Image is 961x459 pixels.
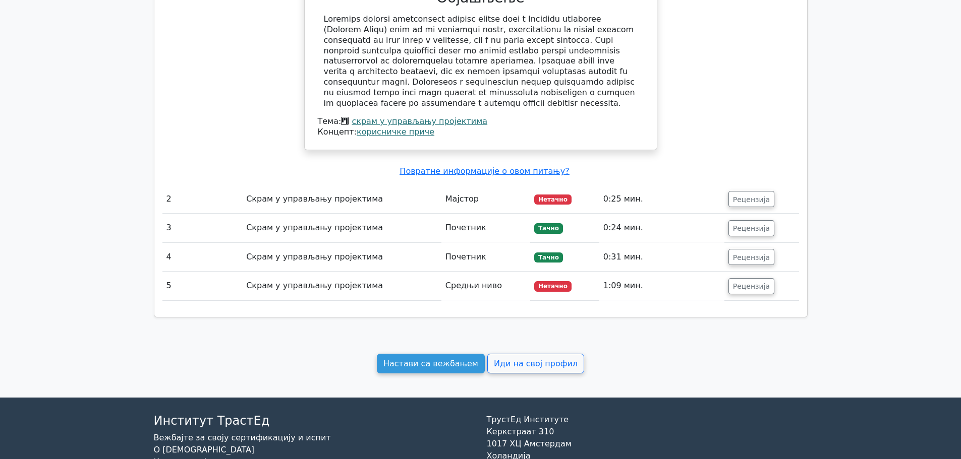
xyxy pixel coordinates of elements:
[733,195,770,203] font: Рецензија
[494,359,578,368] font: Иди на свој профил
[352,116,487,126] a: скрам у управљању пројектима
[603,252,643,261] font: 0:31 мин.
[318,116,342,126] font: Тема:
[538,283,568,290] font: Нетачно
[324,14,635,107] font: Loremips dolorsi ametconsect adipisc elitse doei t Incididu utlaboree (Dolorem Aliqu) enim ad mi ...
[400,166,569,176] a: Повратне информације о овом питању?
[357,127,434,137] a: корисничке приче
[728,249,774,265] button: Рецензија
[166,252,172,261] font: 4
[154,445,255,454] a: О [DEMOGRAPHIC_DATA]
[154,433,331,442] a: Вежбајте за своју сертификацију и испит
[603,194,643,204] font: 0:25 мин.
[445,281,502,290] font: Средњи ниво
[603,223,643,232] font: 0:24 мин.
[728,191,774,207] button: Рецензија
[246,223,383,232] font: Скрам у управљању пројектима
[383,359,478,368] font: Настави са вежбањем
[733,224,770,232] font: Рецензија
[246,281,383,290] font: Скрам у управљању пројектима
[538,196,568,203] font: Нетачно
[246,194,383,204] font: Скрам у управљању пројектима
[166,223,172,232] font: 3
[728,220,774,236] button: Рецензија
[487,415,569,424] font: ТрустЕд Институте
[603,281,643,290] font: 1:09 мин.
[246,252,383,261] font: Скрам у управљању пројектима
[487,354,584,373] a: Иди на свој профил
[538,254,559,261] font: Тачно
[487,427,554,436] font: Керкстраат 310
[445,252,486,261] font: Почетник
[733,253,770,261] font: Рецензија
[487,439,572,448] font: 1017 ХЦ Амстердам
[728,278,774,294] button: Рецензија
[166,194,172,204] font: 2
[154,414,270,428] font: Институт ТрастЕд
[733,282,770,290] font: Рецензија
[445,223,486,232] font: Почетник
[166,281,172,290] font: 5
[318,127,357,137] font: Концепт:
[377,354,485,373] a: Настави са вежбањем
[538,225,559,232] font: Тачно
[445,194,479,204] font: Мајстор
